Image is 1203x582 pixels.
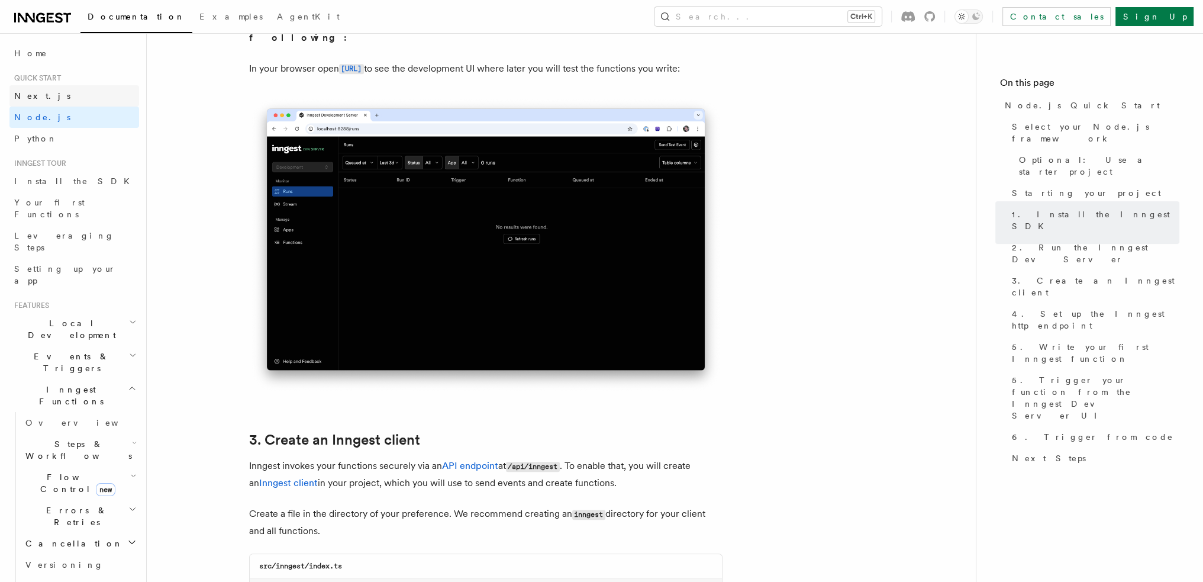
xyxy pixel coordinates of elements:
[80,4,192,33] a: Documentation
[1012,242,1179,265] span: 2. Run the Inngest Dev Server
[249,432,420,448] a: 3. Create an Inngest client
[14,231,114,252] span: Leveraging Steps
[1019,154,1179,178] span: Optional: Use a starter project
[1012,308,1179,332] span: 4. Set up the Inngest http endpoint
[199,12,263,21] span: Examples
[1007,426,1179,448] a: 6. Trigger from code
[9,73,61,83] span: Quick start
[14,91,70,101] span: Next.js
[25,418,147,427] span: Overview
[1012,208,1179,232] span: 1. Install the Inngest SDK
[192,4,270,32] a: Examples
[21,412,139,433] a: Overview
[339,63,364,74] a: [URL]
[9,128,139,149] a: Python
[9,258,139,291] a: Setting up your app
[9,43,139,64] a: Home
[1012,187,1161,199] span: Starting your project
[21,533,139,554] button: Cancellation
[1007,270,1179,303] a: 3. Create an Inngest client
[1014,149,1179,182] a: Optional: Use a starter project
[21,554,139,575] a: Versioning
[259,562,342,570] code: src/inngest/index.ts
[249,97,723,394] img: Inngest Dev Server's 'Runs' tab with no data
[1007,336,1179,369] a: 5. Write your first Inngest function
[9,384,128,407] span: Inngest Functions
[572,510,605,520] code: inngest
[1000,95,1179,116] a: Node.js Quick Start
[654,7,882,26] button: Search...Ctrl+K
[9,351,129,374] span: Events & Triggers
[1012,374,1179,422] span: 5. Trigger your function from the Inngest Dev Server UI
[21,504,128,528] span: Errors & Retries
[1007,369,1179,426] a: 5. Trigger your function from the Inngest Dev Server UI
[9,313,139,346] button: Local Development
[1007,182,1179,204] a: Starting your project
[9,192,139,225] a: Your first Functions
[1012,452,1086,464] span: Next Steps
[1007,237,1179,270] a: 2. Run the Inngest Dev Server
[277,12,340,21] span: AgentKit
[9,85,139,107] a: Next.js
[1002,7,1111,26] a: Contact sales
[14,134,57,143] span: Python
[9,301,49,310] span: Features
[21,538,123,549] span: Cancellation
[1012,121,1179,144] span: Select your Node.js framework
[25,560,104,570] span: Versioning
[1012,341,1179,365] span: 5. Write your first Inngest function
[1007,116,1179,149] a: Select your Node.js framework
[259,477,318,488] a: Inngest client
[1007,448,1179,469] a: Next Steps
[506,462,560,472] code: /api/inngest
[21,500,139,533] button: Errors & Retries
[9,225,139,258] a: Leveraging Steps
[1005,99,1160,111] span: Node.js Quick Start
[1012,275,1179,298] span: 3. Create an Inngest client
[88,12,185,21] span: Documentation
[339,64,364,74] code: [URL]
[96,483,115,496] span: new
[1012,431,1173,443] span: 6. Trigger from code
[21,467,139,500] button: Flow Controlnew
[848,11,875,22] kbd: Ctrl+K
[14,47,47,59] span: Home
[442,460,498,471] a: API endpoint
[9,379,139,412] button: Inngest Functions
[1115,7,1194,26] a: Sign Up
[9,159,66,168] span: Inngest tour
[9,107,139,128] a: Node.js
[14,176,137,186] span: Install the SDK
[14,198,85,219] span: Your first Functions
[249,458,723,491] p: Inngest invokes your functions securely via an at . To enable that, you will create an in your pr...
[9,171,139,192] a: Install the SDK
[1000,76,1179,95] h4: On this page
[1007,204,1179,237] a: 1. Install the Inngest SDK
[9,317,129,341] span: Local Development
[249,15,667,43] strong: You should see a similar output to the following:
[270,4,347,32] a: AgentKit
[9,346,139,379] button: Events & Triggers
[954,9,983,24] button: Toggle dark mode
[21,471,130,495] span: Flow Control
[21,433,139,467] button: Steps & Workflows
[1007,303,1179,336] a: 4. Set up the Inngest http endpoint
[14,264,116,285] span: Setting up your app
[21,438,132,462] span: Steps & Workflows
[14,112,70,122] span: Node.js
[249,60,723,78] p: In your browser open to see the development UI where later you will test the functions you write:
[249,506,723,539] p: Create a file in the directory of your preference. We recommend creating an directory for your cl...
